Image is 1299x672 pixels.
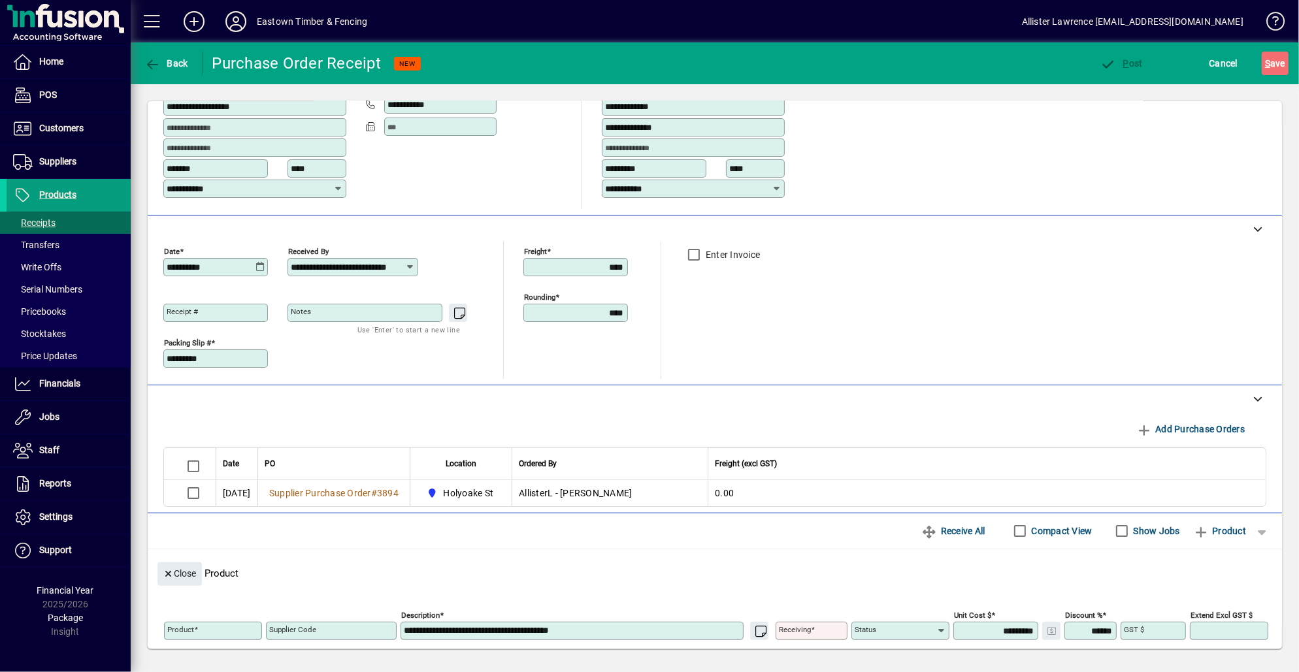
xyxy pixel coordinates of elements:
a: Staff [7,434,131,467]
app-page-header-button: Close [154,567,205,579]
span: Customers [39,123,84,133]
span: Receipts [13,217,56,228]
span: POS [39,89,57,100]
mat-label: Freight [524,246,547,255]
a: Support [7,534,131,567]
span: Staff [39,445,59,455]
div: Purchase Order Receipt [212,53,382,74]
div: Product [148,549,1282,589]
div: Allister Lawrence [EMAIL_ADDRESS][DOMAIN_NAME] [1022,11,1243,32]
mat-label: Discount % [1065,610,1102,619]
div: PO [265,456,403,471]
a: Settings [7,501,131,534]
span: Settings [39,511,73,522]
a: Jobs [7,401,131,434]
button: Profile [215,10,257,33]
mat-label: Rounding [524,292,555,301]
a: Customers [7,112,131,145]
mat-label: Receiving [779,625,811,634]
span: Pricebooks [13,306,66,317]
mat-label: Received by [288,246,329,255]
span: NEW [399,59,416,68]
label: Compact View [1029,524,1093,537]
span: Cancel [1209,53,1238,74]
span: # [371,488,377,498]
a: Reports [7,468,131,500]
a: Pricebooks [7,300,131,323]
div: Eastown Timber & Fencing [257,11,367,32]
span: P [1123,58,1129,69]
div: Date [223,456,251,471]
mat-label: Packing Slip # [164,338,211,347]
mat-label: Date [164,246,180,255]
span: 3894 [377,488,399,498]
span: Receive All [921,520,985,541]
app-page-header-button: Back [131,52,203,75]
mat-label: GST $ [1124,625,1144,634]
mat-label: Receipt # [167,307,198,316]
span: Products [39,189,76,200]
span: ave [1265,53,1285,74]
span: Back [144,58,188,69]
td: [DATE] [216,480,257,506]
span: Financials [39,378,80,389]
span: Freight (excl GST) [715,456,777,471]
span: Ordered By [519,456,557,471]
mat-label: Supplier Code [269,625,316,634]
a: Financials [7,368,131,400]
span: Add Purchase Orders [1136,419,1245,440]
button: Close [157,562,202,586]
mat-label: Status [855,625,876,634]
span: Location [446,456,476,471]
a: Knowledge Base [1257,3,1283,45]
label: Enter Invoice [703,248,760,261]
button: Back [141,52,191,75]
span: Jobs [39,411,59,422]
a: Home [7,46,131,78]
span: Write Offs [13,262,61,272]
a: POS [7,79,131,112]
span: Reports [39,478,71,488]
span: Supplier Purchase Order [269,488,371,498]
a: Transfers [7,234,131,256]
span: Serial Numbers [13,284,82,295]
mat-hint: Use 'Enter' to start a new line [357,322,460,337]
td: AllisterL - [PERSON_NAME] [512,480,708,506]
mat-label: Notes [291,307,311,316]
button: Add Purchase Orders [1131,417,1250,441]
a: Write Offs [7,256,131,278]
a: Suppliers [7,146,131,178]
button: Receive All [916,519,990,543]
div: Ordered By [519,456,701,471]
span: Support [39,545,72,555]
span: Financial Year [37,585,94,596]
a: Stocktakes [7,323,131,345]
button: Add [173,10,215,33]
mat-label: Extend excl GST $ [1191,610,1253,619]
mat-label: Product [167,625,194,634]
span: Holyoake St [423,485,499,501]
span: PO [265,456,275,471]
td: 0.00 [708,480,1266,506]
span: Holyoake St [444,487,494,500]
span: Home [39,56,63,67]
a: Receipts [7,212,131,234]
div: Freight (excl GST) [715,456,1249,471]
button: Save [1262,52,1289,75]
span: Transfers [13,240,59,250]
label: Show Jobs [1131,524,1180,537]
span: Suppliers [39,156,76,167]
a: Supplier Purchase Order#3894 [265,486,403,500]
a: Price Updates [7,345,131,367]
span: Stocktakes [13,328,66,339]
mat-label: Unit Cost $ [954,610,991,619]
a: Serial Numbers [7,278,131,300]
span: S [1265,58,1270,69]
span: Package [48,613,83,623]
button: Cancel [1206,52,1241,75]
span: ost [1100,58,1143,69]
span: Price Updates [13,351,77,361]
span: Close [163,563,197,584]
mat-label: Description [401,610,440,619]
button: Post [1097,52,1146,75]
